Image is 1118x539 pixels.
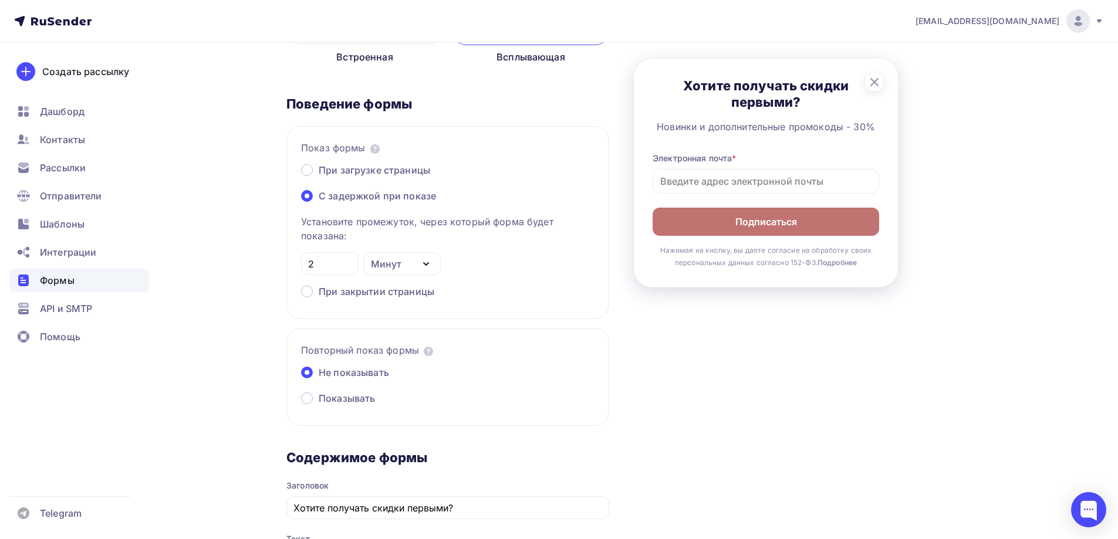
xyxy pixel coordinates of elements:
button: Подписаться [653,208,879,236]
span: Не показывать [319,365,389,379]
span: Интеграции [40,245,96,259]
span: Формы [40,273,75,287]
span: [EMAIL_ADDRESS][DOMAIN_NAME] [916,15,1059,27]
span: С задержкой при показе [319,189,436,203]
span: Дашборд [40,104,85,118]
a: Подробнее [818,258,857,267]
h3: Хотите получать скидки первыми? [653,77,879,110]
span: При закрытии страницы [319,284,434,299]
a: Дашборд [9,100,149,123]
div: Электронная почта [653,152,879,164]
div: Минут [371,257,401,271]
button: Минут [363,252,441,275]
span: Telegram [40,506,82,520]
p: Установите промежуток, через который форма будет показана: [301,215,595,243]
span: API и SMTP [40,301,92,316]
p: Показ формы [301,141,595,155]
a: Шаблоны [9,212,149,236]
p: Повторный показ формы [301,343,595,357]
h3: Поведение формы [286,96,609,112]
a: Формы [9,269,149,292]
span: Показывать [319,391,375,405]
a: [EMAIL_ADDRESS][DOMAIN_NAME] [916,9,1104,33]
span: Помощь [40,330,80,344]
p: Нажимая на кнопку, вы даете согласие на обработку своих персональных данных согласно 152-ФЗ. [653,244,879,269]
span: Рассылки [40,161,86,175]
div: Заголовок [286,480,609,491]
span: При загрузке страницы [319,163,430,177]
span: Отправители [40,189,102,203]
a: Контакты [9,128,149,151]
p: Всплывающая [452,50,609,64]
input: Введите адрес электронной почты [653,169,879,194]
a: Рассылки [9,156,149,179]
div: Новинки и дополнительные промокоды - 30% [653,120,879,134]
a: Отправители [9,184,149,208]
span: Контакты [40,133,85,147]
div: Создать рассылку [42,65,129,79]
span: Шаблоны [40,217,85,231]
h3: Содержимое формы [286,449,609,466]
p: Встроенная [286,50,443,64]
